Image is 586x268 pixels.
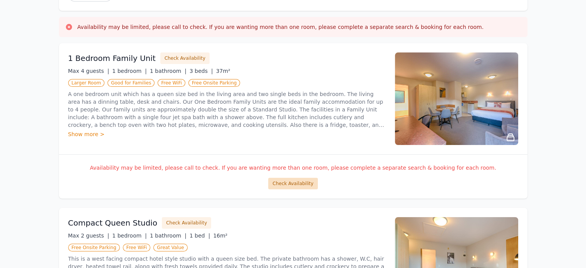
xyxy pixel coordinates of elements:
span: 1 bedroom | [112,68,147,74]
span: Good for Families [107,79,154,87]
span: Free WiFi [123,244,151,251]
span: Max 4 guests | [68,68,109,74]
span: 1 bed | [190,233,210,239]
span: Free Onsite Parking [188,79,240,87]
span: 1 bathroom | [150,68,186,74]
h3: Compact Queen Studio [68,217,158,228]
button: Check Availability [162,217,211,229]
p: Availability may be limited, please call to check. If you are wanting more than one room, please ... [68,164,518,172]
span: 1 bedroom | [112,233,147,239]
p: A one bedroom unit which has a queen size bed in the living area and two single beds in the bedro... [68,90,386,129]
h3: 1 Bedroom Family Unit [68,53,156,64]
span: 16m² [213,233,227,239]
button: Check Availability [160,52,210,64]
div: Show more > [68,130,386,138]
span: Max 2 guests | [68,233,109,239]
span: 1 bathroom | [150,233,186,239]
span: 37m² [216,68,230,74]
h3: Availability may be limited, please call to check. If you are wanting more than one room, please ... [77,23,484,31]
span: Great Value [153,244,187,251]
span: Free WiFi [158,79,185,87]
button: Check Availability [268,178,317,189]
span: Larger Room [68,79,105,87]
span: Free Onsite Parking [68,244,120,251]
span: 3 beds | [190,68,213,74]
